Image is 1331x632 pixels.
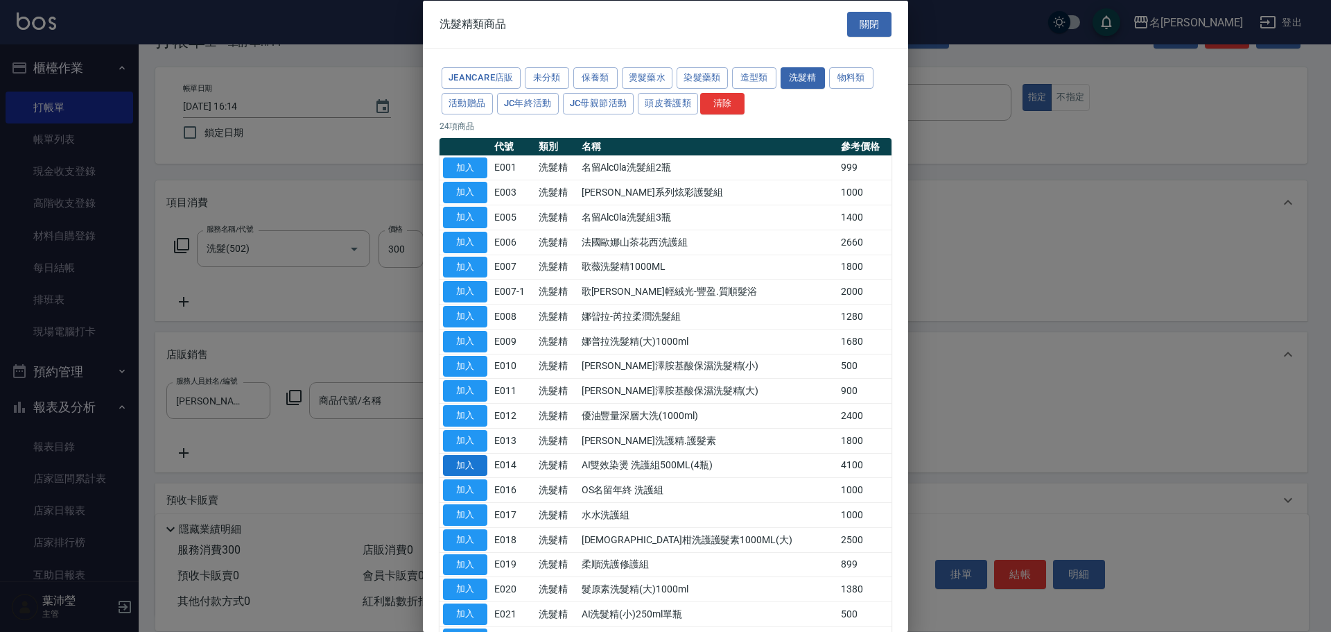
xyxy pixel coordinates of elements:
[578,304,837,329] td: 娜暜拉-芮拉柔潤洗髮組
[443,405,487,427] button: 加入
[535,255,578,280] td: 洗髮精
[491,205,535,230] td: E005
[578,155,837,180] td: 名留Alc0la洗髮組2瓶
[837,137,891,155] th: 參考價格
[535,428,578,453] td: 洗髮精
[837,354,891,379] td: 500
[578,279,837,304] td: 歌[PERSON_NAME]輕絨光-豐盈.質順髮浴
[491,354,535,379] td: E010
[535,230,578,255] td: 洗髮精
[491,601,535,626] td: E021
[491,428,535,453] td: E013
[578,378,837,403] td: [PERSON_NAME]澤胺基酸保濕洗髮精(大)
[847,11,891,37] button: 關閉
[535,354,578,379] td: 洗髮精
[440,17,506,31] span: 洗髮精類商品
[638,92,698,114] button: 頭皮養護類
[442,92,493,114] button: 活動贈品
[443,529,487,550] button: 加入
[525,67,569,89] button: 未分類
[535,279,578,304] td: 洗髮精
[443,554,487,575] button: 加入
[491,329,535,354] td: E009
[442,67,521,89] button: JeanCare店販
[535,155,578,180] td: 洗髮精
[837,577,891,601] td: 1380
[837,304,891,329] td: 1280
[578,403,837,428] td: 優油豐量深層大洗(1000ml)
[837,255,891,280] td: 1800
[578,137,837,155] th: 名稱
[491,502,535,527] td: E017
[578,552,837,577] td: 柔順洗護修護組
[535,205,578,230] td: 洗髮精
[443,306,487,327] button: 加入
[578,577,837,601] td: 髮原素洗髮精(大)1000ml
[535,180,578,205] td: 洗髮精
[535,403,578,428] td: 洗髮精
[578,601,837,626] td: AI洗髮精(小)250ml單瓶
[781,67,825,89] button: 洗髮精
[677,67,728,89] button: 染髮藥類
[491,378,535,403] td: E011
[535,137,578,155] th: 類別
[837,477,891,502] td: 1000
[578,527,837,552] td: [DEMOGRAPHIC_DATA]柑洗護護髮素1000ML(大)
[443,231,487,253] button: 加入
[443,281,487,302] button: 加入
[443,454,487,476] button: 加入
[443,330,487,352] button: 加入
[443,256,487,277] button: 加入
[443,355,487,377] button: 加入
[491,577,535,601] td: E020
[443,380,487,402] button: 加入
[535,453,578,478] td: 洗髮精
[578,477,837,502] td: OS名留年終 洗護組
[491,552,535,577] td: E019
[578,230,837,255] td: 法國歐娜山茶花西洗護組
[491,527,535,552] td: E018
[443,207,487,228] button: 加入
[837,502,891,527] td: 1000
[622,67,673,89] button: 燙髮藥水
[491,137,535,155] th: 代號
[837,601,891,626] td: 500
[837,453,891,478] td: 4100
[578,354,837,379] td: [PERSON_NAME]澤胺基酸保濕洗髮精(小)
[491,155,535,180] td: E001
[837,180,891,205] td: 1000
[443,157,487,178] button: 加入
[497,92,559,114] button: JC年終活動
[837,205,891,230] td: 1400
[443,604,487,625] button: 加入
[443,182,487,203] button: 加入
[837,527,891,552] td: 2500
[443,579,487,600] button: 加入
[573,67,618,89] button: 保養類
[578,428,837,453] td: [PERSON_NAME]洗護精.護髮素
[491,230,535,255] td: E006
[837,279,891,304] td: 2000
[535,378,578,403] td: 洗髮精
[535,601,578,626] td: 洗髮精
[578,329,837,354] td: 娜普拉洗髮精(大)1000ml
[837,155,891,180] td: 999
[491,403,535,428] td: E012
[578,502,837,527] td: 水水洗護組
[443,479,487,501] button: 加入
[491,304,535,329] td: E008
[563,92,634,114] button: JC母親節活動
[837,552,891,577] td: 899
[837,329,891,354] td: 1680
[837,230,891,255] td: 2660
[578,255,837,280] td: 歌薇洗髮精1000ML
[535,502,578,527] td: 洗髮精
[491,180,535,205] td: E003
[491,453,535,478] td: E014
[535,329,578,354] td: 洗髮精
[829,67,873,89] button: 物料類
[578,180,837,205] td: [PERSON_NAME]系列炫彩護髮組
[443,504,487,526] button: 加入
[732,67,776,89] button: 造型類
[837,378,891,403] td: 900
